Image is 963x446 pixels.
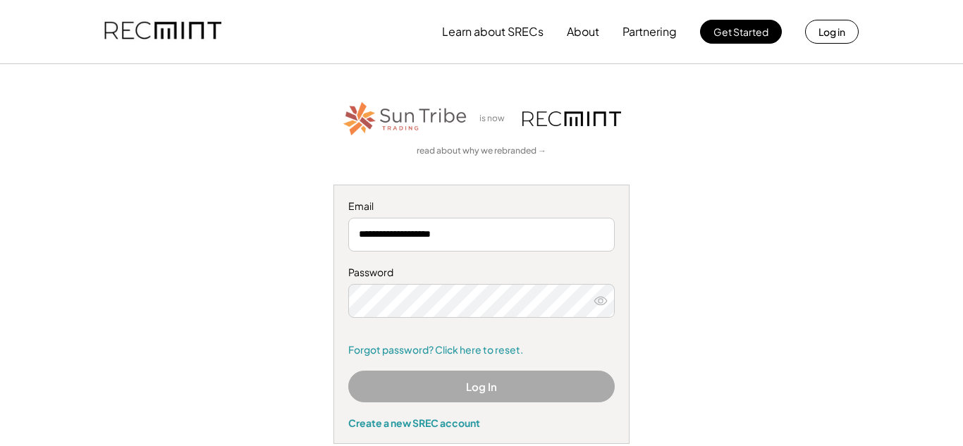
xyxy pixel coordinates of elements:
[342,99,469,138] img: STT_Horizontal_Logo%2B-%2BColor.png
[476,113,515,125] div: is now
[522,111,621,126] img: recmint-logotype%403x.png
[348,343,615,357] a: Forgot password? Click here to reset.
[348,371,615,402] button: Log In
[700,20,782,44] button: Get Started
[417,145,546,157] a: read about why we rebranded →
[442,18,544,46] button: Learn about SRECs
[567,18,599,46] button: About
[348,199,615,213] div: Email
[348,416,615,429] div: Create a new SREC account
[622,18,677,46] button: Partnering
[104,8,221,56] img: recmint-logotype%403x.png
[805,20,859,44] button: Log in
[348,266,615,280] div: Password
